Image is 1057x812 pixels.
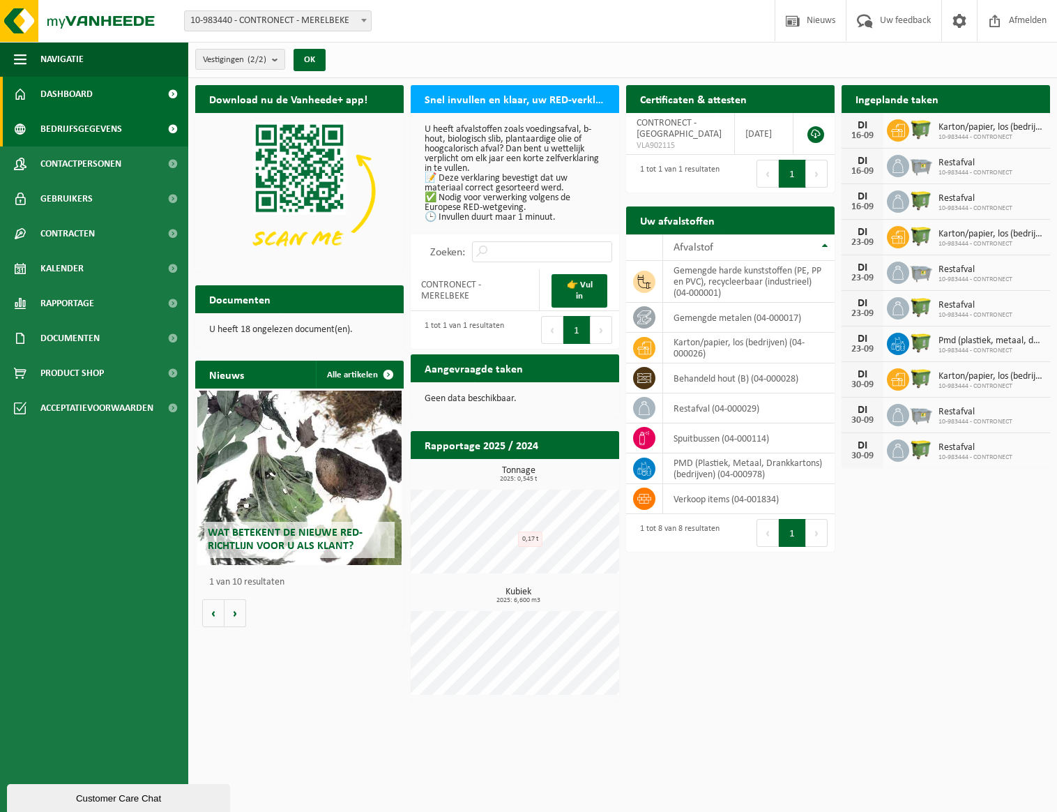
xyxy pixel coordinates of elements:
h2: Ingeplande taken [842,85,952,112]
img: WB-1100-HPE-GN-50 [909,188,933,212]
div: 1 tot 1 van 1 resultaten [633,158,720,189]
span: 10-983444 - CONTRONECT [938,240,1043,248]
span: Product Shop [40,356,104,391]
img: WB-1100-HPE-GN-50 [909,331,933,354]
count: (2/2) [248,55,266,64]
td: CONTRONECT - MERELBEKE [411,269,540,311]
p: U heeft 18 ongelezen document(en). [209,325,390,335]
div: DI [849,120,876,131]
td: gemengde metalen (04-000017) [663,303,835,333]
span: Restafval [938,193,1012,204]
td: behandeld hout (B) (04-000028) [663,363,835,393]
span: Vestigingen [203,50,266,70]
img: WB-1100-HPE-GN-50 [909,295,933,319]
label: Zoeken: [430,247,465,258]
h3: Tonnage [418,466,619,483]
img: WB-2500-GAL-GY-01 [909,260,933,283]
button: Next [591,316,612,344]
span: Navigatie [40,42,84,77]
button: 1 [779,160,806,188]
span: 10-983444 - CONTRONECT [938,204,1012,213]
h3: Kubiek [418,587,619,604]
img: WB-1100-HPE-GN-50 [909,366,933,390]
span: Restafval [938,407,1012,418]
div: 1 tot 8 van 8 resultaten [633,518,720,548]
span: 10-983444 - CONTRONECT [938,347,1043,355]
span: Dashboard [40,77,93,112]
button: Vestigingen(2/2) [195,49,285,70]
span: Restafval [938,158,1012,169]
span: Acceptatievoorwaarden [40,391,153,426]
img: WB-2500-GAL-GY-01 [909,153,933,176]
p: U heeft afvalstoffen zoals voedingsafval, b-hout, biologisch slib, plantaardige olie of hoogcalor... [425,125,605,223]
div: DI [849,440,876,451]
img: WB-2500-GAL-GY-01 [909,402,933,426]
td: verkoop items (04-001834) [663,484,835,514]
span: Restafval [938,442,1012,453]
div: 16-09 [849,202,876,212]
span: 10-983444 - CONTRONECT [938,418,1012,426]
span: Karton/papier, los (bedrijven) [938,122,1043,133]
span: 10-983444 - CONTRONECT [938,311,1012,319]
button: Previous [541,316,563,344]
a: Alle artikelen [316,361,402,389]
h2: Uw afvalstoffen [626,206,729,234]
div: 23-09 [849,273,876,283]
span: Contactpersonen [40,146,121,181]
td: [DATE] [735,113,793,155]
a: Bekijk rapportage [515,458,618,486]
img: WB-1100-HPE-GN-50 [909,117,933,141]
h2: Rapportage 2025 / 2024 [411,431,552,458]
span: CONTRONECT - [GEOGRAPHIC_DATA] [637,118,722,140]
td: karton/papier, los (bedrijven) (04-000026) [663,333,835,363]
span: Documenten [40,321,100,356]
a: Wat betekent de nieuwe RED-richtlijn voor u als klant? [197,391,402,565]
span: Rapportage [40,286,94,321]
span: 10-983440 - CONTRONECT - MERELBEKE [184,10,372,31]
span: Afvalstof [674,242,713,253]
h2: Nieuws [195,361,258,388]
div: 23-09 [849,345,876,354]
h2: Certificaten & attesten [626,85,761,112]
button: OK [294,49,326,71]
div: DI [849,369,876,380]
span: 10-983444 - CONTRONECT [938,382,1043,391]
a: 👉 Vul in [552,274,607,308]
div: 30-09 [849,451,876,461]
span: Restafval [938,264,1012,276]
img: WB-1100-HPE-GN-50 [909,224,933,248]
button: Next [806,160,828,188]
span: 10-983444 - CONTRONECT [938,133,1043,142]
span: Karton/papier, los (bedrijven) [938,371,1043,382]
div: DI [849,405,876,416]
div: 23-09 [849,238,876,248]
span: Karton/papier, los (bedrijven) [938,229,1043,240]
span: VLA902115 [637,140,724,151]
span: Gebruikers [40,181,93,216]
span: Pmd (plastiek, metaal, drankkartons) (bedrijven) [938,336,1043,347]
img: Download de VHEPlus App [195,113,404,269]
p: 1 van 10 resultaten [209,578,397,587]
span: 10-983444 - CONTRONECT [938,276,1012,284]
div: 0,17 t [518,532,542,547]
button: Previous [756,160,779,188]
span: Bedrijfsgegevens [40,112,122,146]
span: 2025: 6,600 m3 [418,597,619,604]
button: Next [806,519,828,547]
button: Vorige [202,599,225,627]
button: 1 [779,519,806,547]
h2: Snel invullen en klaar, uw RED-verklaring voor 2025 [411,85,619,112]
button: 1 [563,316,591,344]
div: DI [849,333,876,345]
div: DI [849,191,876,202]
div: DI [849,227,876,238]
div: 30-09 [849,380,876,390]
td: spuitbussen (04-000114) [663,423,835,453]
span: Kalender [40,251,84,286]
img: WB-1100-HPE-GN-50 [909,437,933,461]
div: DI [849,156,876,167]
span: Contracten [40,216,95,251]
div: 1 tot 1 van 1 resultaten [418,315,504,345]
h2: Documenten [195,285,284,313]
